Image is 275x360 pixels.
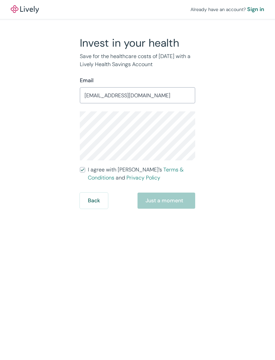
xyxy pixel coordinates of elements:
p: Save for the healthcare costs of [DATE] with a Lively Health Savings Account [80,52,195,68]
button: Back [80,193,108,209]
div: Already have an account? [190,5,264,13]
a: Privacy Policy [126,174,160,181]
img: Lively [11,5,39,13]
h2: Invest in your health [80,36,195,50]
a: LivelyLively [11,5,39,13]
a: Sign in [247,5,264,13]
label: Email [80,76,94,85]
span: I agree with [PERSON_NAME]’s and [88,166,195,182]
